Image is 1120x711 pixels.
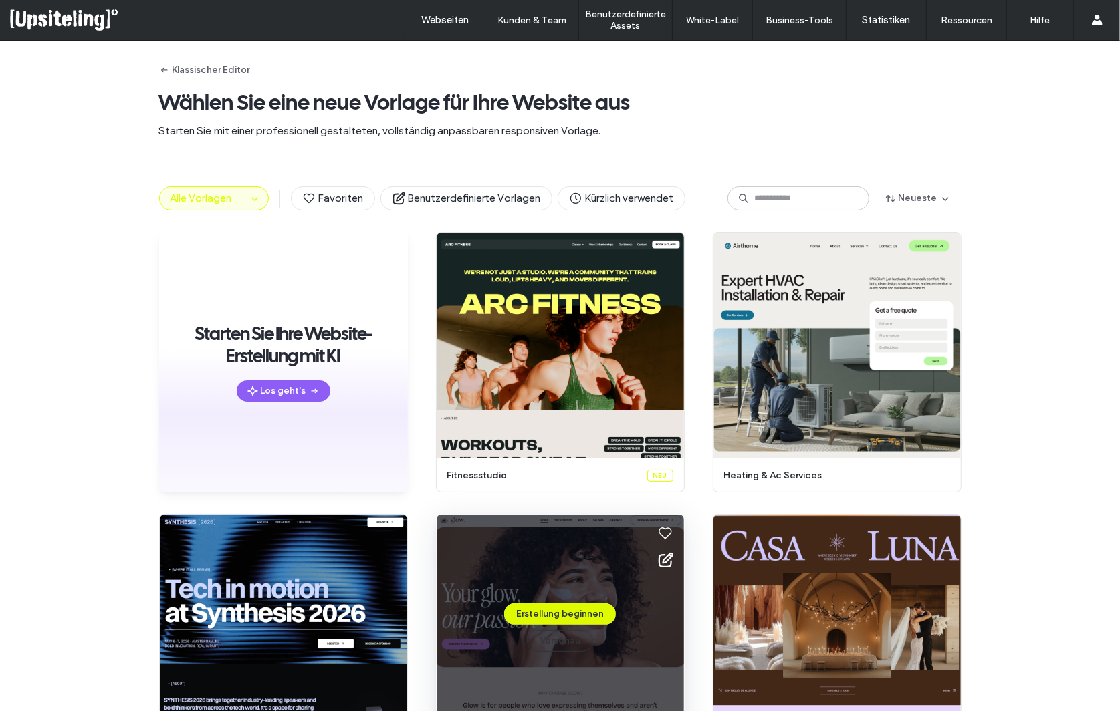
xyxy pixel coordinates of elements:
[497,15,566,26] label: Kunden & Team
[159,59,250,81] button: Klassischer Editor
[160,187,247,210] button: Alle Vorlagen
[171,192,232,204] span: Alle Vorlagen
[941,15,992,26] label: Ressourcen
[291,186,375,210] button: Favoriten
[30,9,57,21] span: Hilfe
[159,124,962,138] span: Starten Sie mit einer professionell gestalteten, vollständig anpassbaren responsiven Vorlage.
[504,603,616,625] button: Erstellung beginnen
[724,469,942,482] span: heating & ac services
[558,186,685,210] button: Kürzlich verwendet
[766,15,833,26] label: Business-Tools
[159,89,962,116] span: Wählen Sie eine neue Vorlage für Ihre Website aus
[875,188,962,209] button: Neueste
[302,191,364,206] span: Favoriten
[579,9,672,31] label: Benutzerdefinierte Assets
[647,470,673,482] div: Neu
[686,15,739,26] label: White-Label
[237,380,330,402] button: Los geht's
[179,323,388,367] span: Starten Sie Ihre Website-Erstellung mit KI
[863,14,911,26] label: Statistiken
[392,191,541,206] span: Benutzerdefinierte Vorlagen
[1030,15,1050,26] label: Hilfe
[527,630,593,652] button: Vorschau
[569,191,674,206] span: Kürzlich verwendet
[447,469,639,482] span: fitnessstudio
[380,186,552,210] button: Benutzerdefinierte Vorlagen
[421,14,469,26] label: Webseiten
